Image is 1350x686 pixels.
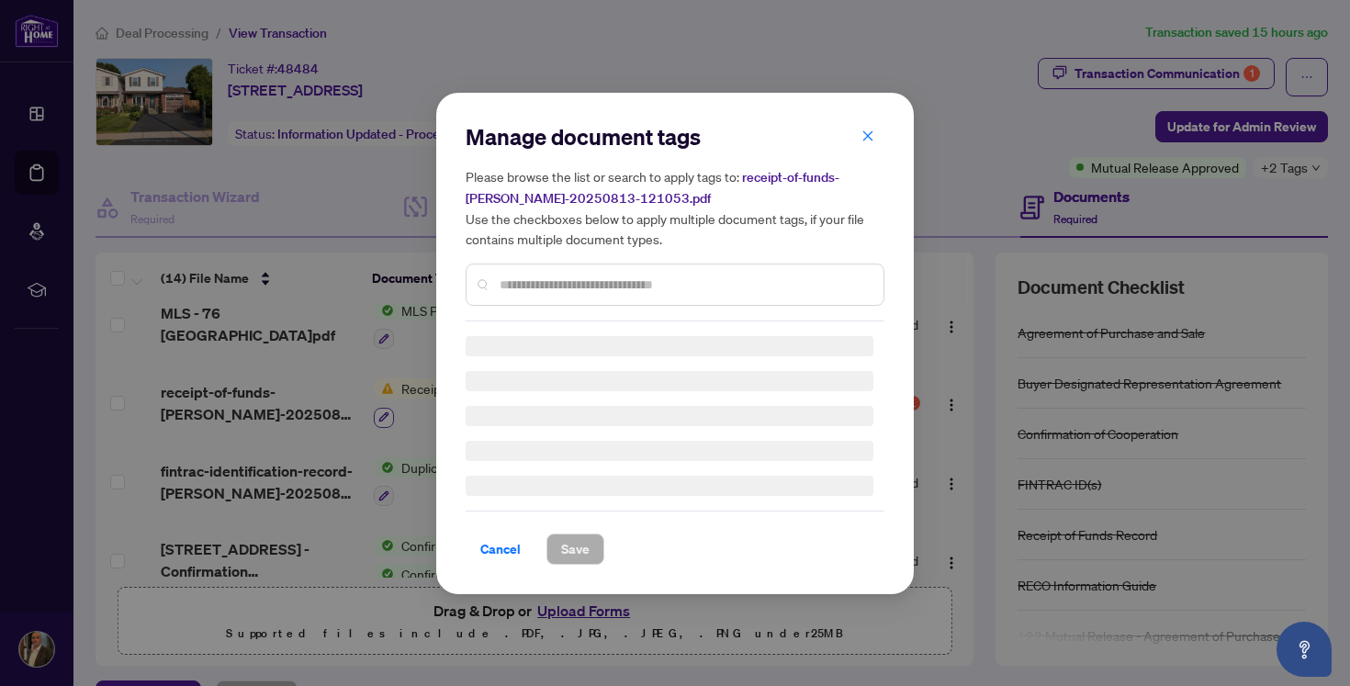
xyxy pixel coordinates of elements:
[466,122,884,152] h2: Manage document tags
[466,166,884,249] h5: Please browse the list or search to apply tags to: Use the checkboxes below to apply multiple doc...
[480,534,521,564] span: Cancel
[466,169,839,207] span: receipt-of-funds-[PERSON_NAME]-20250813-121053.pdf
[466,534,535,565] button: Cancel
[546,534,604,565] button: Save
[1277,622,1332,677] button: Open asap
[861,129,874,141] span: close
